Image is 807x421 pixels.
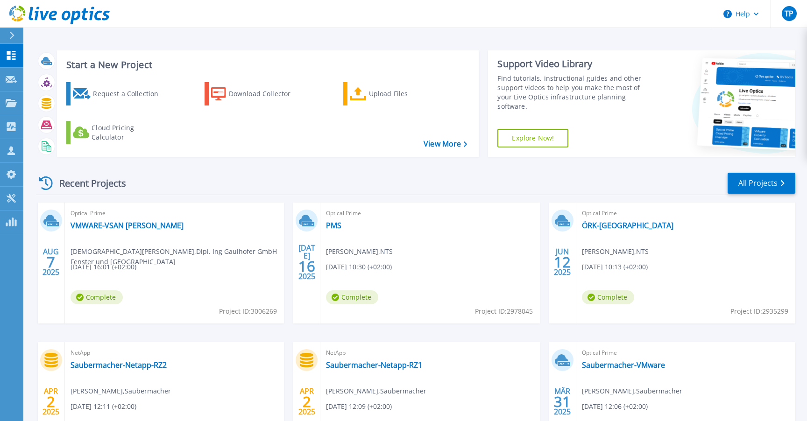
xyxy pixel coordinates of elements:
[66,121,170,144] a: Cloud Pricing Calculator
[553,245,571,279] div: JUN 2025
[47,258,55,266] span: 7
[369,84,444,103] div: Upload Files
[326,246,393,257] span: [PERSON_NAME] , NTS
[205,82,309,105] a: Download Collector
[497,58,653,70] div: Support Video Library
[582,360,665,370] a: Saubermacher-VMware
[475,306,533,316] span: Project ID: 2978045
[497,74,653,111] div: Find tutorials, instructional guides and other support videos to help you make the most of your L...
[553,385,571,419] div: MÄR 2025
[326,386,426,396] span: [PERSON_NAME] , Saubermacher
[298,385,316,419] div: APR 2025
[71,262,136,272] span: [DATE] 16:01 (+02:00)
[92,123,166,142] div: Cloud Pricing Calculator
[582,290,634,304] span: Complete
[66,60,467,70] h3: Start a New Project
[424,140,467,148] a: View More
[554,398,571,406] span: 31
[582,401,648,412] span: [DATE] 12:06 (+02:00)
[93,84,168,103] div: Request a Collection
[71,221,184,230] a: VMWARE-VSAN [PERSON_NAME]
[298,262,315,270] span: 16
[326,348,534,358] span: NetApp
[785,10,793,17] span: TP
[582,262,648,272] span: [DATE] 10:13 (+02:00)
[42,245,60,279] div: AUG 2025
[303,398,311,406] span: 2
[730,306,788,316] span: Project ID: 2935299
[66,82,170,105] a: Request a Collection
[582,386,682,396] span: [PERSON_NAME] , Saubermacher
[71,360,167,370] a: Saubermacher-Netapp-RZ2
[229,84,304,103] div: Download Collector
[326,221,341,230] a: PMS
[71,290,123,304] span: Complete
[554,258,571,266] span: 12
[728,173,795,194] a: All Projects
[71,401,136,412] span: [DATE] 12:11 (+02:00)
[71,246,284,267] span: [DEMOGRAPHIC_DATA][PERSON_NAME] , Dipl. Ing Gaulhofer GmbH Fenster und [GEOGRAPHIC_DATA]
[36,172,139,195] div: Recent Projects
[326,360,422,370] a: Saubermacher-Netapp-RZ1
[582,246,649,257] span: [PERSON_NAME] , NTS
[326,208,534,218] span: Optical Prime
[497,129,568,147] a: Explore Now!
[582,208,790,218] span: Optical Prime
[343,82,447,105] a: Upload Files
[326,290,378,304] span: Complete
[326,401,392,412] span: [DATE] 12:09 (+02:00)
[71,386,171,396] span: [PERSON_NAME] , Saubermacher
[71,348,278,358] span: NetApp
[298,245,316,279] div: [DATE] 2025
[582,221,673,230] a: ÖRK-[GEOGRAPHIC_DATA]
[582,348,790,358] span: Optical Prime
[219,306,277,316] span: Project ID: 3006269
[42,385,60,419] div: APR 2025
[71,208,278,218] span: Optical Prime
[47,398,55,406] span: 2
[326,262,392,272] span: [DATE] 10:30 (+02:00)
